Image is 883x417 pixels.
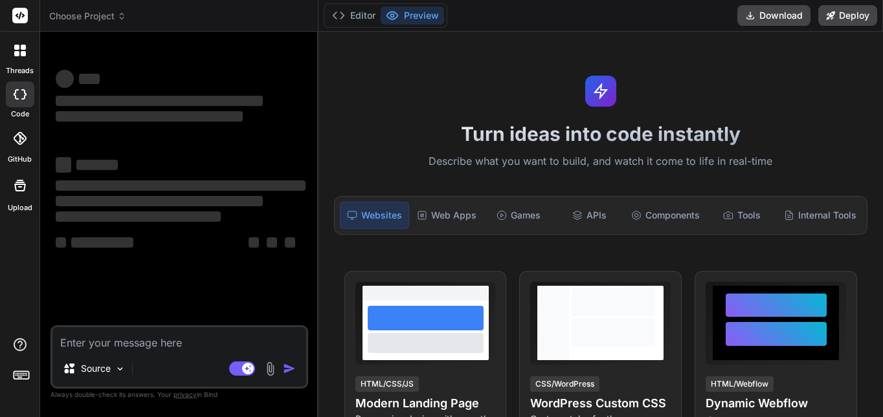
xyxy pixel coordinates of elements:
[484,202,553,229] div: Games
[706,376,774,392] div: HTML/Webflow
[115,363,126,374] img: Pick Models
[56,196,263,206] span: ‌
[381,6,444,25] button: Preview
[8,202,32,213] label: Upload
[173,390,197,398] span: privacy
[779,202,862,229] div: Internal Tools
[50,389,308,401] p: Always double-check its answers. Your in Bind
[285,237,295,248] span: ‌
[355,394,496,412] h4: Modern Landing Page
[249,237,259,248] span: ‌
[530,394,671,412] h4: WordPress Custom CSS
[79,74,100,84] span: ‌
[56,111,243,122] span: ‌
[555,202,624,229] div: APIs
[267,237,277,248] span: ‌
[56,70,74,88] span: ‌
[737,5,810,26] button: Download
[8,154,32,165] label: GitHub
[818,5,877,26] button: Deploy
[412,202,482,229] div: Web Apps
[56,96,263,106] span: ‌
[263,361,278,376] img: attachment
[708,202,776,229] div: Tools
[49,10,126,23] span: Choose Project
[56,237,66,248] span: ‌
[355,376,419,392] div: HTML/CSS/JS
[327,6,381,25] button: Editor
[56,211,221,222] span: ‌
[81,362,111,375] p: Source
[283,362,296,375] img: icon
[6,65,34,76] label: threads
[626,202,705,229] div: Components
[326,122,875,145] h1: Turn ideas into code instantly
[340,202,410,229] div: Websites
[56,157,71,173] span: ‌
[530,376,599,392] div: CSS/WordPress
[76,160,118,170] span: ‌
[71,237,133,248] span: ‌
[326,153,875,170] p: Describe what you want to build, and watch it come to life in real-time
[11,109,29,120] label: code
[56,180,306,191] span: ‌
